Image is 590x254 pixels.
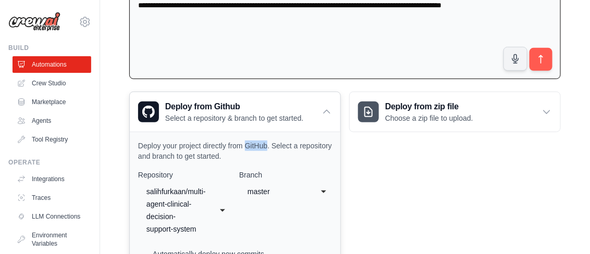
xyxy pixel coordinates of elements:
[13,227,91,252] a: Environment Variables
[248,185,303,198] div: master
[13,131,91,148] a: Tool Registry
[138,170,231,180] label: Repository
[13,112,91,129] a: Agents
[13,94,91,110] a: Marketplace
[138,141,332,161] p: Deploy your project directly from GitHub. Select a repository and branch to get started.
[13,171,91,187] a: Integrations
[165,100,303,113] h3: Deploy from Github
[385,113,473,123] p: Choose a zip file to upload.
[385,100,473,113] h3: Deploy from zip file
[13,189,91,206] a: Traces
[13,208,91,225] a: LLM Connections
[146,185,202,235] div: salihfurkaan/multi-agent-clinical-decision-support-system
[8,44,91,52] div: Build
[13,75,91,92] a: Crew Studio
[8,158,91,167] div: Operate
[239,170,332,180] label: Branch
[538,204,590,254] div: Sohbet Aracı
[538,204,590,254] iframe: Chat Widget
[165,113,303,123] p: Select a repository & branch to get started.
[8,12,60,32] img: Logo
[13,56,91,73] a: Automations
